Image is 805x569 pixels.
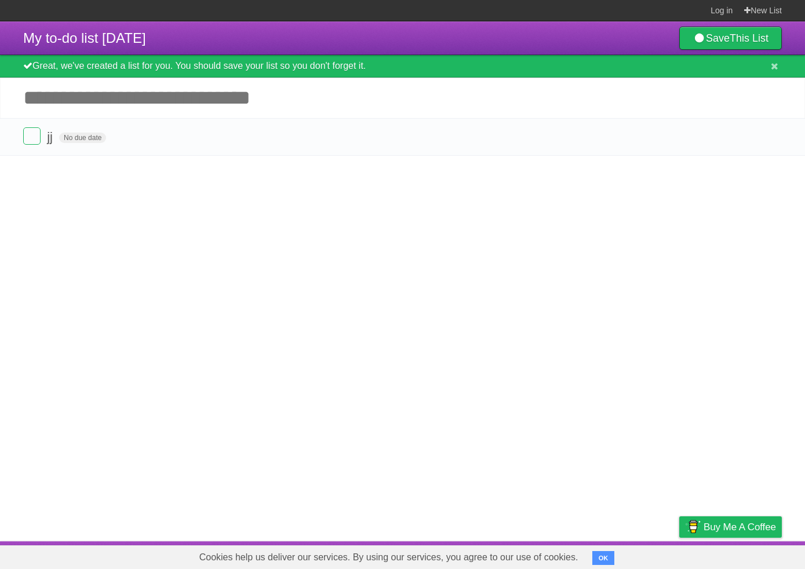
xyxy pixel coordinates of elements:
img: Buy me a coffee [685,517,701,537]
span: Buy me a coffee [704,517,776,537]
a: Terms [625,544,650,566]
a: SaveThis List [679,27,782,50]
span: My to-do list [DATE] [23,30,146,46]
span: Cookies help us deliver our services. By using our services, you agree to our use of cookies. [188,546,590,569]
span: jj [47,130,56,144]
a: Suggest a feature [709,544,782,566]
button: OK [592,551,615,565]
a: Privacy [664,544,694,566]
label: Done [23,127,41,145]
span: No due date [59,133,106,143]
b: This List [730,32,768,44]
a: Buy me a coffee [679,516,782,538]
a: Developers [563,544,610,566]
a: About [525,544,549,566]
